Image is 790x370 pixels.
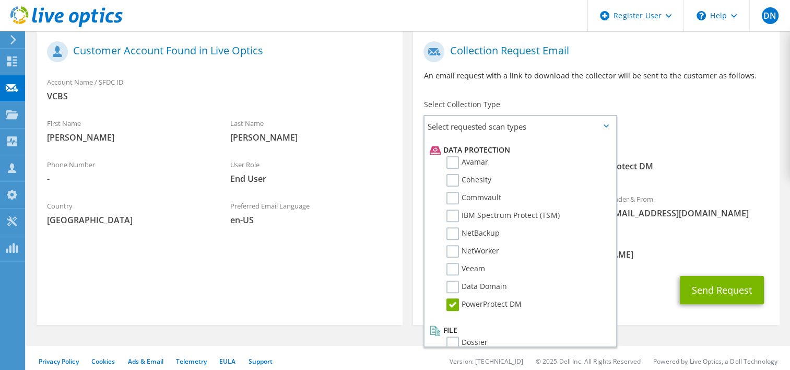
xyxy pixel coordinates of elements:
span: Select requested scan types [425,116,615,137]
span: DN [762,7,779,24]
label: NetBackup [446,227,500,240]
span: VCBS [47,90,392,102]
label: IBM Spectrum Protect (TSM) [446,210,559,222]
div: User Role [220,154,403,190]
label: NetWorker [446,245,499,258]
li: File [427,324,610,337]
div: First Name [37,112,220,148]
label: Avamar [446,156,488,169]
span: [EMAIL_ADDRESS][DOMAIN_NAME] [607,207,769,219]
a: Privacy Policy [39,357,79,366]
label: Cohesity [446,174,491,187]
span: en-US [230,214,393,226]
a: Telemetry [176,357,207,366]
div: To [413,188,596,224]
label: PowerProtect DM [446,298,522,311]
svg: \n [697,11,706,20]
span: [PERSON_NAME] [47,132,209,143]
span: - [47,173,209,184]
div: Country [37,195,220,231]
label: Commvault [446,192,501,204]
div: Last Name [220,112,403,148]
a: Ads & Email [128,357,163,366]
div: CC & Reply To [413,229,779,265]
div: Sender & From [596,188,780,224]
li: © 2025 Dell Inc. All Rights Reserved [536,357,641,366]
label: Dossier [446,337,488,349]
h1: Collection Request Email [423,41,763,62]
li: Version: [TECHNICAL_ID] [450,357,523,366]
button: Send Request [680,276,764,304]
li: Data Protection [427,144,610,156]
span: [PERSON_NAME] [230,132,393,143]
label: Data Domain [446,281,507,293]
span: [GEOGRAPHIC_DATA] [47,214,209,226]
label: Veeam [446,263,485,275]
a: EULA [219,357,235,366]
div: Requested Collections [413,141,779,183]
li: Powered by Live Optics, a Dell Technology [653,357,777,366]
a: Support [248,357,273,366]
div: Preferred Email Language [220,195,403,231]
div: Phone Number [37,154,220,190]
a: Cookies [91,357,115,366]
p: An email request with a link to download the collector will be sent to the customer as follows. [423,70,769,82]
span: End User [230,173,393,184]
label: Select Collection Type [423,99,500,110]
div: Account Name / SFDC ID [37,71,403,107]
h1: Customer Account Found in Live Optics [47,41,387,62]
